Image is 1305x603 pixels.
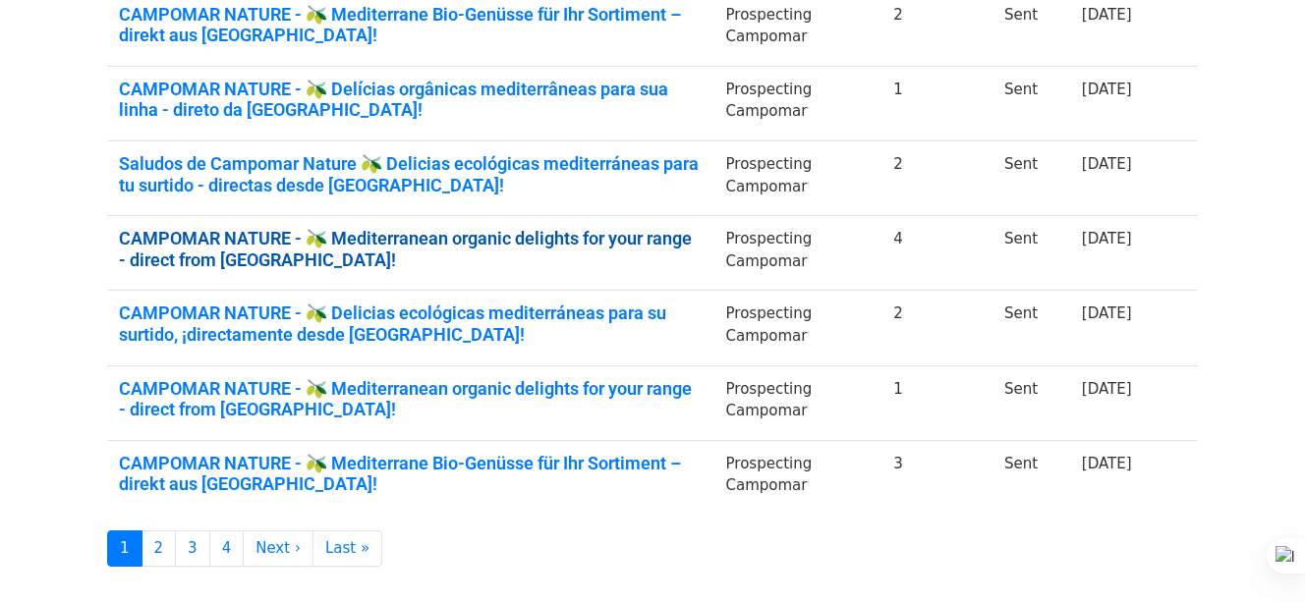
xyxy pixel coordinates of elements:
a: 1 [107,530,142,567]
td: Prospecting Campomar [714,440,882,515]
td: 2 [881,141,993,216]
td: 3 [881,440,993,515]
a: 4 [209,530,245,567]
a: CAMPOMAR NATURE - 🫒 Delicias ecológicas mediterráneas para su surtido, ¡directamente desde [GEOGR... [119,302,703,345]
a: CAMPOMAR NATURE - 🫒 Delícias orgânicas mediterrâneas para sua linha - direto da [GEOGRAPHIC_DATA]! [119,79,703,121]
a: Last » [312,530,382,567]
td: Sent [993,216,1070,291]
td: Sent [993,440,1070,515]
a: Next › [243,530,313,567]
a: CAMPOMAR NATURE - 🫒 Mediterrane Bio-Genüsse für Ihr Sortiment – direkt aus [GEOGRAPHIC_DATA]! [119,453,703,495]
a: [DATE] [1082,155,1132,173]
td: Sent [993,291,1070,365]
td: Prospecting Campomar [714,365,882,440]
td: Sent [993,66,1070,140]
a: CAMPOMAR NATURE - 🫒 Mediterranean organic delights for your range - direct from [GEOGRAPHIC_DATA]! [119,228,703,270]
a: [DATE] [1082,304,1132,322]
td: Prospecting Campomar [714,291,882,365]
a: 2 [142,530,177,567]
a: [DATE] [1082,81,1132,98]
td: Prospecting Campomar [714,66,882,140]
a: 3 [175,530,210,567]
td: Sent [993,365,1070,440]
a: [DATE] [1082,230,1132,247]
td: 2 [881,291,993,365]
a: [DATE] [1082,380,1132,398]
td: Prospecting Campomar [714,141,882,216]
a: [DATE] [1082,455,1132,472]
a: CAMPOMAR NATURE - 🫒 Mediterranean organic delights for your range - direct from [GEOGRAPHIC_DATA]! [119,378,703,420]
td: Sent [993,141,1070,216]
td: 1 [881,365,993,440]
td: Prospecting Campomar [714,216,882,291]
a: Saludos de Campomar Nature 🫒 Delicias ecológicas mediterráneas para tu surtido - directas desde [... [119,153,703,195]
td: 1 [881,66,993,140]
a: CAMPOMAR NATURE - 🫒 Mediterrane Bio-Genüsse für Ihr Sortiment – direkt aus [GEOGRAPHIC_DATA]! [119,4,703,46]
div: Chat-Widget [1207,509,1305,603]
iframe: Chat Widget [1207,509,1305,603]
td: 4 [881,216,993,291]
a: [DATE] [1082,6,1132,24]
